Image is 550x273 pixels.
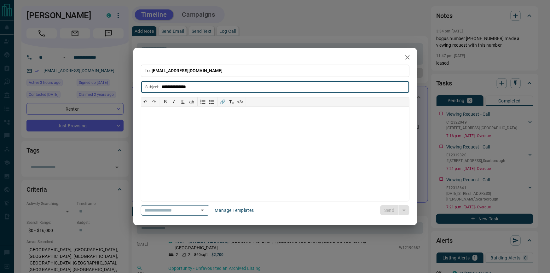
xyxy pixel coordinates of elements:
button: Numbered list [199,97,207,106]
button: 𝐁 [161,97,170,106]
div: split button [380,205,409,215]
button: Manage Templates [211,205,258,215]
button: 🔗 [218,97,227,106]
button: </> [236,97,245,106]
p: Subject: [146,84,159,90]
p: To: [141,65,409,77]
button: ↷ [150,97,159,106]
button: 𝐔 [179,97,188,106]
s: ab [189,99,194,104]
button: ab [188,97,196,106]
button: ↶ [141,97,150,106]
button: Bullet list [207,97,216,106]
span: 𝐔 [182,99,185,104]
button: T̲ₓ [227,97,236,106]
button: 𝑰 [170,97,179,106]
button: Open [198,206,207,215]
span: [EMAIL_ADDRESS][DOMAIN_NAME] [152,68,223,73]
